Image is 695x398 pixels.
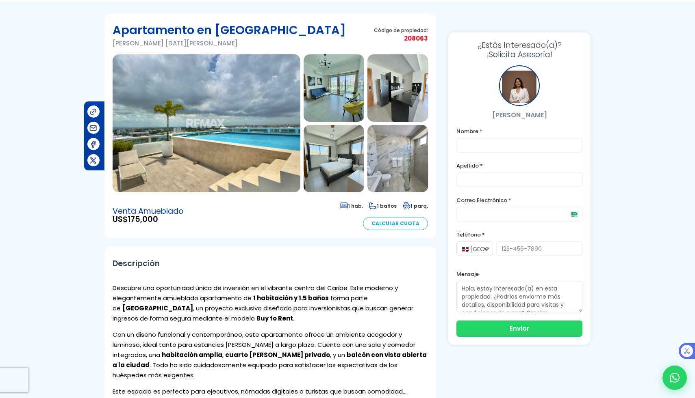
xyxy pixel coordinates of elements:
[456,110,582,120] p: [PERSON_NAME]
[456,230,582,240] label: Teléfono *
[499,65,540,106] div: orietta garcia
[113,386,428,396] p: Este espacio es perfecto para ejecutivos, nómadas digitales o turistas que buscan comodidad, segu...
[113,329,428,380] p: Con un diseño funcional y contemporáneo, este apartamento ofrece un ambiente acogedor y luminoso,...
[456,126,582,136] label: Nombre *
[253,294,329,302] strong: 1 habitación y 1.5 baños
[367,54,428,122] img: Apartamento en Piantini
[89,156,98,165] img: Compartir
[113,54,300,192] img: Apartamento en Piantini
[122,304,193,312] strong: [GEOGRAPHIC_DATA]
[113,283,428,323] p: Descubre una oportunidad única de inversión en el vibrante centro del Caribe. Este moderno y eleg...
[113,254,428,273] h2: Descripción
[256,314,293,323] strong: Buy to Rent
[369,202,397,209] span: 1 baños
[113,207,184,215] span: Venta Amueblado
[304,54,364,122] img: Apartamento en Piantini
[403,202,428,209] span: 1 parq.
[113,38,346,48] p: [PERSON_NAME] [DATE][PERSON_NAME]
[456,281,582,312] textarea: Hola, estoy interesado(a) en esta propiedad. ¿Podrías enviarme más detalles, disponibilidad para ...
[340,202,363,209] span: 1 hab.
[225,351,330,359] strong: cuarto [PERSON_NAME] privado
[456,161,582,171] label: Apellido *
[374,27,428,33] span: Código de propiedad:
[374,33,428,43] span: 208063
[363,217,428,230] a: Calcular Cuota
[456,269,582,279] label: Mensaje
[89,108,98,116] img: Compartir
[456,41,582,50] span: ¿Estás Interesado(a)?
[367,125,428,192] img: Apartamento en Piantini
[113,215,184,224] span: US$
[456,41,582,59] h3: ¡Solicita Asesoría!
[304,125,364,192] img: Apartamento en Piantini
[456,321,582,337] button: Enviar
[456,195,582,205] label: Correo Electrónico *
[89,140,98,148] img: Compartir
[113,22,346,38] h1: Apartamento en [GEOGRAPHIC_DATA]
[162,351,222,359] strong: habitación amplia
[496,241,582,256] input: 123-456-7890
[128,214,158,225] span: 175,000
[89,124,98,132] img: Compartir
